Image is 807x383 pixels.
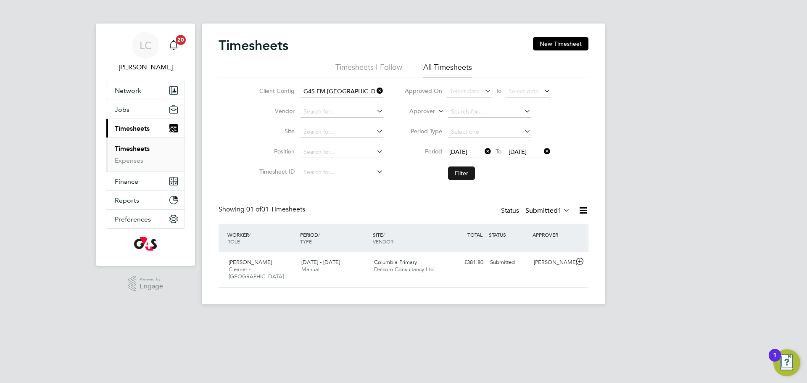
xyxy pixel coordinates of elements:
span: [DATE] [509,148,527,156]
span: LC [140,40,152,51]
label: Site [257,127,295,135]
div: SITE [371,227,443,249]
a: Powered byEngage [128,276,164,292]
input: Search for... [301,126,383,138]
img: g4s-logo-retina.png [134,237,157,251]
a: LC[PERSON_NAME] [106,32,185,72]
h2: Timesheets [219,37,288,54]
label: Period [404,148,442,155]
li: All Timesheets [423,62,472,77]
span: 20 [176,35,186,45]
label: Position [257,148,295,155]
label: Client Config [257,87,295,95]
span: Select date [509,87,539,95]
div: £381.80 [443,256,487,269]
div: PERIOD [298,227,371,249]
span: Network [115,87,141,95]
span: To [493,85,504,96]
span: [DATE] [449,148,467,156]
div: APPROVER [530,227,574,242]
span: ROLE [227,238,240,245]
span: / [318,231,320,238]
div: Submitted [487,256,530,269]
button: Network [106,81,185,100]
div: Timesheets [106,137,185,172]
span: 01 of [246,205,261,214]
div: Status [501,205,572,217]
button: Preferences [106,210,185,228]
a: Expenses [115,156,143,164]
label: Submitted [525,206,570,215]
span: 1 [558,206,562,215]
input: Search for... [301,146,383,158]
span: Timesheets [115,124,150,132]
input: Search for... [301,166,383,178]
label: Timesheet ID [257,168,295,175]
span: Delcom Consultancy Ltd [374,266,434,273]
label: Approved On [404,87,442,95]
span: Jobs [115,106,129,114]
span: Engage [140,283,163,290]
li: Timesheets I Follow [335,62,402,77]
button: Timesheets [106,119,185,137]
span: / [383,231,385,238]
button: New Timesheet [533,37,588,50]
button: Open Resource Center, 1 new notification [773,349,800,376]
span: Reports [115,196,139,204]
span: TOTAL [467,231,483,238]
span: [DATE] - [DATE] [301,259,340,266]
button: Filter [448,166,475,180]
span: 01 Timesheets [246,205,305,214]
span: Manual [301,266,319,273]
span: Cleaner - [GEOGRAPHIC_DATA] [229,266,284,280]
nav: Main navigation [96,24,195,266]
button: Reports [106,191,185,209]
input: Select one [448,126,531,138]
span: Preferences [115,215,151,223]
span: Finance [115,177,138,185]
button: Finance [106,172,185,190]
span: TYPE [300,238,312,245]
div: STATUS [487,227,530,242]
div: [PERSON_NAME] [530,256,574,269]
span: Powered by [140,276,163,283]
span: Lilingxi Chen [106,62,185,72]
div: Showing [219,205,307,214]
button: Jobs [106,100,185,119]
span: To [493,146,504,157]
span: VENDOR [373,238,393,245]
div: WORKER [225,227,298,249]
input: Search for... [301,106,383,118]
div: 1 [773,355,777,366]
a: Timesheets [115,145,150,153]
span: / [249,231,251,238]
input: Search for... [301,86,383,98]
span: Columbia Primary [374,259,417,266]
a: Go to home page [106,237,185,251]
label: Vendor [257,107,295,115]
span: [PERSON_NAME] [229,259,272,266]
a: 20 [165,32,182,59]
input: Search for... [448,106,531,118]
label: Period Type [404,127,442,135]
label: Approver [397,107,435,116]
span: Select date [449,87,480,95]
